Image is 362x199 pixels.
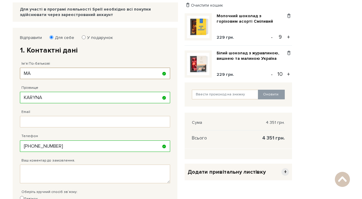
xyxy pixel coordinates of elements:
a: Білий шоколад з журавлиною, вишнею та малиною Україна [217,50,286,61]
input: У подарунок [82,35,86,39]
span: Сума [192,120,202,125]
span: 4 351 грн. [266,120,285,125]
img: Молочний шоколад з горіховим асорті Сміливий [187,16,209,38]
button: + [285,33,292,42]
h2: 1. Контактні дані [20,46,170,55]
span: Додати привітальну листівку [188,169,266,175]
div: Для участі в програмі лояльності Spell необхідно всі покупки здійснювати через зареєстрований акк... [20,7,171,18]
label: Прізвище [21,85,38,91]
button: + [285,70,292,79]
label: Ваш коментар до замовлення. [21,158,75,163]
button: Оновити [258,90,285,99]
label: Телефон [21,133,38,139]
button: - [269,33,275,42]
span: 229 грн. [217,72,234,77]
label: У подарунок [83,35,113,40]
img: Білий шоколад з журавлиною, вишнею та малиною Україна [187,53,209,75]
label: Для себе [51,35,74,40]
label: Відправити [20,35,42,40]
input: Для себе [49,35,53,39]
input: Ввести промокод на знижку [192,90,259,99]
button: - [269,70,275,79]
span: 4 351 грн. [262,135,285,141]
span: Всього [192,135,207,141]
label: Оберіть зручний спосіб зв`язку: [21,189,78,195]
span: + [281,168,289,176]
label: Ім'я По-батькові [21,61,50,66]
a: Молочний шоколад з горіховим асорті Сміливий [217,13,286,24]
span: 229 грн. [217,35,234,40]
label: Email [21,109,30,115]
div: Очистити кошик [185,2,292,8]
